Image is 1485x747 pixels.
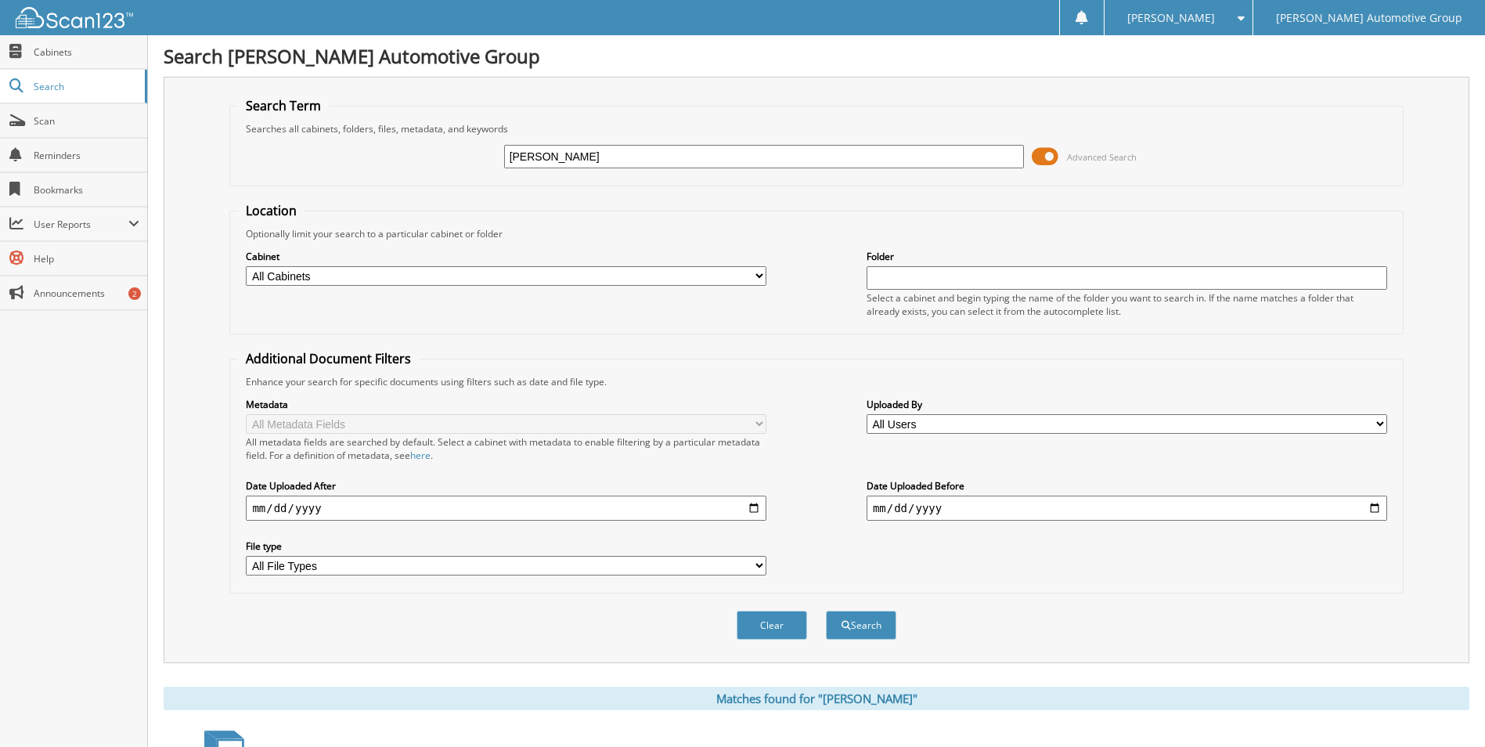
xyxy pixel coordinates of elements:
[128,287,141,300] div: 2
[16,7,133,28] img: scan123-logo-white.svg
[238,350,419,367] legend: Additional Document Filters
[1127,13,1215,23] span: [PERSON_NAME]
[737,611,807,640] button: Clear
[34,287,139,300] span: Announcements
[1067,151,1137,163] span: Advanced Search
[238,97,329,114] legend: Search Term
[34,252,139,265] span: Help
[34,114,139,128] span: Scan
[867,479,1387,493] label: Date Uploaded Before
[246,496,766,521] input: start
[246,398,766,411] label: Metadata
[246,539,766,553] label: File type
[1276,13,1462,23] span: [PERSON_NAME] Automotive Group
[164,687,1469,710] div: Matches found for "[PERSON_NAME]"
[238,375,1394,388] div: Enhance your search for specific documents using filters such as date and file type.
[246,435,766,462] div: All metadata fields are searched by default. Select a cabinet with metadata to enable filtering b...
[410,449,431,462] a: here
[238,227,1394,240] div: Optionally limit your search to a particular cabinet or folder
[867,291,1387,318] div: Select a cabinet and begin typing the name of the folder you want to search in. If the name match...
[238,122,1394,135] div: Searches all cabinets, folders, files, metadata, and keywords
[34,149,139,162] span: Reminders
[164,43,1469,69] h1: Search [PERSON_NAME] Automotive Group
[867,496,1387,521] input: end
[34,80,137,93] span: Search
[34,183,139,197] span: Bookmarks
[867,250,1387,263] label: Folder
[826,611,896,640] button: Search
[238,202,305,219] legend: Location
[34,218,128,231] span: User Reports
[246,250,766,263] label: Cabinet
[246,479,766,493] label: Date Uploaded After
[867,398,1387,411] label: Uploaded By
[34,45,139,59] span: Cabinets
